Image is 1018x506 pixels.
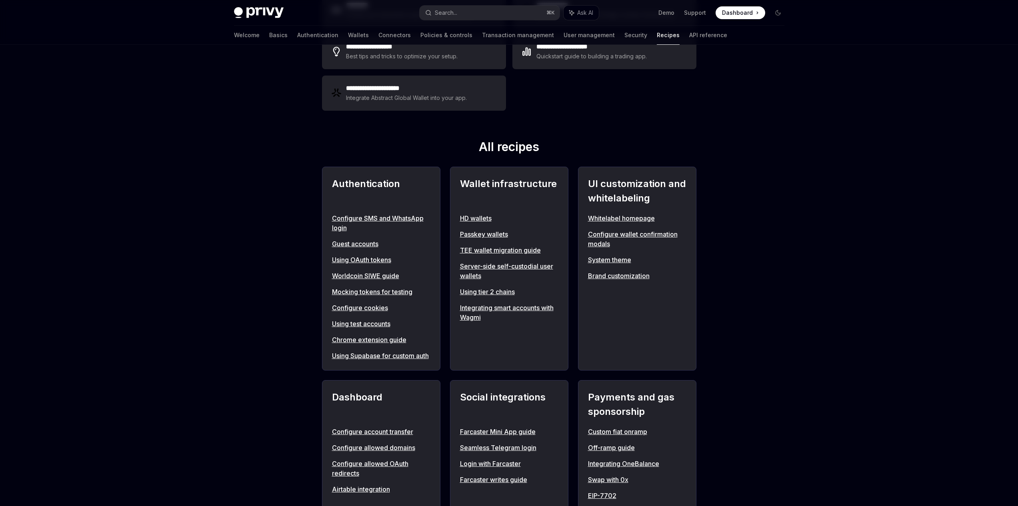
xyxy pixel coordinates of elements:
[332,177,430,205] h2: Authentication
[716,6,765,19] a: Dashboard
[577,9,593,17] span: Ask AI
[588,255,686,265] a: System theme
[722,9,753,17] span: Dashboard
[689,26,727,45] a: API reference
[460,475,558,484] a: Farcaster writes guide
[297,26,338,45] a: Authentication
[346,52,459,61] div: Best tips and tricks to optimize your setup.
[588,475,686,484] a: Swap with 0x
[624,26,647,45] a: Security
[460,390,558,419] h2: Social integrations
[588,213,686,223] a: Whitelabel homepage
[482,26,554,45] a: Transaction management
[332,390,430,419] h2: Dashboard
[332,443,430,452] a: Configure allowed domains
[546,10,555,16] span: ⌘ K
[420,6,560,20] button: Search...⌘K
[588,459,686,468] a: Integrating OneBalance
[588,229,686,249] a: Configure wallet confirmation modals
[234,26,260,45] a: Welcome
[588,427,686,436] a: Custom fiat onramp
[269,26,288,45] a: Basics
[332,271,430,281] a: Worldcoin SIWE guide
[684,9,706,17] a: Support
[332,303,430,313] a: Configure cookies
[588,390,686,419] h2: Payments and gas sponsorship
[332,213,430,233] a: Configure SMS and WhatsApp login
[588,491,686,500] a: EIP-7702
[460,245,558,255] a: TEE wallet migration guide
[332,335,430,345] a: Chrome extension guide
[322,139,696,157] h2: All recipes
[460,443,558,452] a: Seamless Telegram login
[460,261,558,281] a: Server-side self-custodial user wallets
[420,26,472,45] a: Policies & controls
[460,229,558,239] a: Passkey wallets
[772,6,784,19] button: Toggle dark mode
[460,427,558,436] a: Farcaster Mini App guide
[588,177,686,205] h2: UI customization and whitelabeling
[332,319,430,329] a: Using test accounts
[564,26,615,45] a: User management
[536,52,647,61] div: Quickstart guide to building a trading app.
[435,8,457,18] div: Search...
[460,303,558,322] a: Integrating smart accounts with Wagmi
[588,443,686,452] a: Off-ramp guide
[332,351,430,361] a: Using Supabase for custom auth
[658,9,674,17] a: Demo
[460,287,558,297] a: Using tier 2 chains
[332,459,430,478] a: Configure allowed OAuth redirects
[332,427,430,436] a: Configure account transfer
[332,484,430,494] a: Airtable integration
[460,459,558,468] a: Login with Farcaster
[460,177,558,205] h2: Wallet infrastructure
[588,271,686,281] a: Brand customization
[332,287,430,297] a: Mocking tokens for testing
[378,26,411,45] a: Connectors
[332,239,430,249] a: Guest accounts
[564,6,599,20] button: Ask AI
[234,7,284,18] img: dark logo
[460,213,558,223] a: HD wallets
[657,26,680,45] a: Recipes
[332,255,430,265] a: Using OAuth tokens
[348,26,369,45] a: Wallets
[346,93,468,103] div: Integrate Abstract Global Wallet into your app.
